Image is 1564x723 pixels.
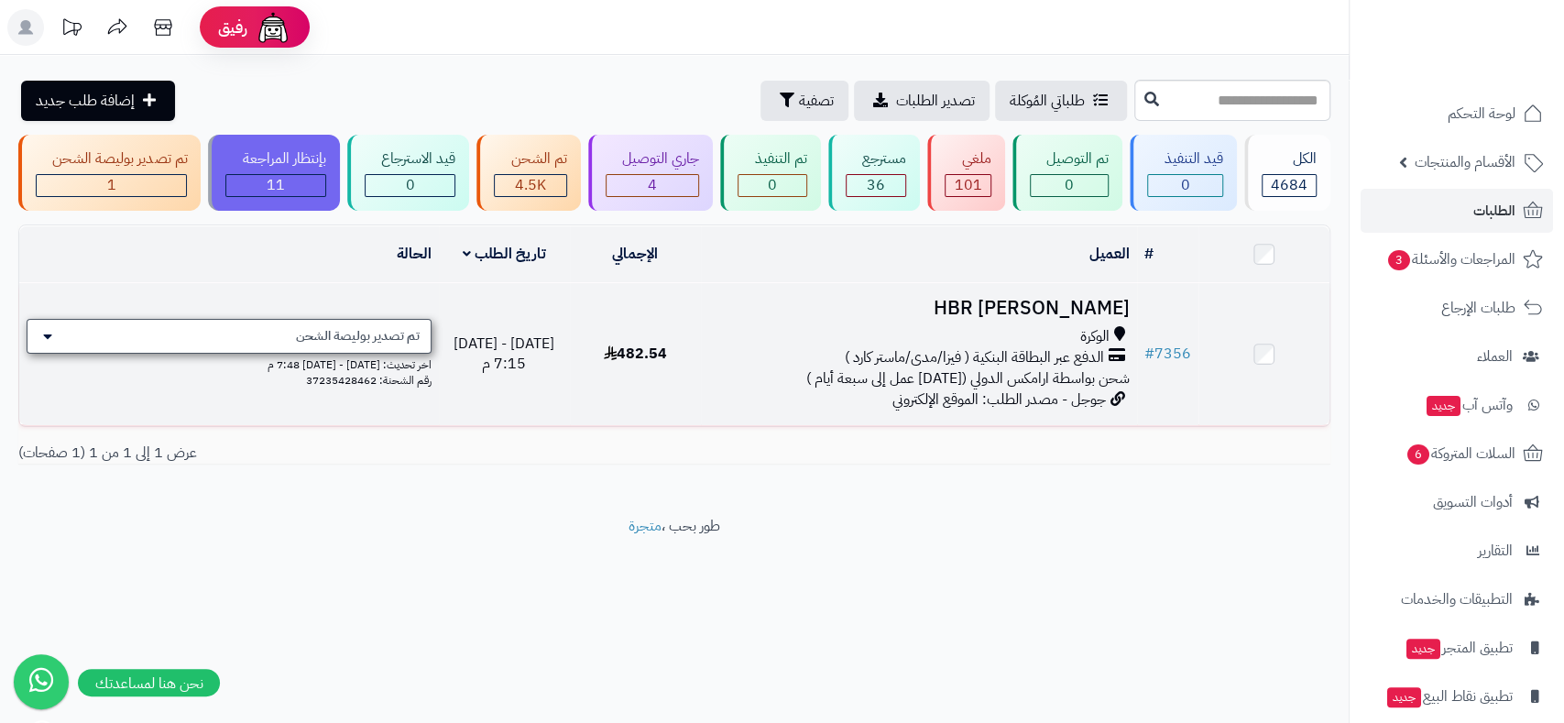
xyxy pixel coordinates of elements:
span: لوحة التحكم [1448,101,1515,126]
a: التطبيقات والخدمات [1361,577,1553,621]
span: 0 [1065,174,1074,196]
a: تطبيق المتجرجديد [1361,626,1553,670]
div: 1 [37,175,186,196]
span: 36 [867,174,885,196]
span: 0 [768,174,777,196]
span: رفيق [218,16,247,38]
a: #7356 [1144,343,1191,365]
a: قيد التنفيذ 0 [1126,135,1240,211]
a: تم التنفيذ 0 [716,135,824,211]
span: الطلبات [1473,198,1515,224]
span: 0 [406,174,415,196]
span: [DATE] - [DATE] 7:15 م [454,333,554,376]
div: جاري التوصيل [606,148,699,170]
div: الكل [1262,148,1317,170]
a: العميل [1089,243,1130,265]
a: المراجعات والأسئلة3 [1361,237,1553,281]
div: 4530 [495,175,565,196]
a: تصدير الطلبات [854,81,990,121]
span: تطبيق المتجر [1405,635,1513,661]
a: جاري التوصيل 4 [585,135,716,211]
span: التقارير [1478,538,1513,564]
a: # [1144,243,1154,265]
span: جديد [1406,639,1440,659]
div: اخر تحديث: [DATE] - [DATE] 7:48 م [27,354,432,373]
div: 11 [226,175,324,196]
div: مسترجع [846,148,906,170]
a: ملغي 101 [924,135,1008,211]
span: جوجل - مصدر الطلب: الموقع الإلكتروني [892,389,1106,411]
div: قيد التنفيذ [1147,148,1222,170]
div: 0 [1148,175,1221,196]
div: تم الشحن [494,148,566,170]
span: الأقسام والمنتجات [1415,149,1515,175]
div: 0 [738,175,805,196]
a: السلات المتروكة6 [1361,432,1553,476]
div: تم التوصيل [1030,148,1109,170]
a: تم التوصيل 0 [1009,135,1126,211]
a: تاريخ الطلب [463,243,546,265]
a: بإنتظار المراجعة 11 [204,135,343,211]
img: ai-face.png [255,9,291,46]
div: قيد الاسترجاع [365,148,455,170]
span: 0 [1180,174,1189,196]
span: جديد [1427,396,1460,416]
span: أدوات التسويق [1433,489,1513,515]
a: تحديثات المنصة [49,9,94,50]
a: التقارير [1361,529,1553,573]
span: السلات المتروكة [1405,441,1515,466]
a: أدوات التسويق [1361,480,1553,524]
span: 4684 [1271,174,1307,196]
span: 1 [107,174,116,196]
span: تصفية [799,90,834,112]
span: # [1144,343,1154,365]
a: مسترجع 36 [825,135,924,211]
div: ملغي [945,148,990,170]
div: تم التنفيذ [738,148,806,170]
div: 101 [946,175,990,196]
span: العملاء [1477,344,1513,369]
span: 11 [267,174,285,196]
span: طلباتي المُوكلة [1010,90,1085,112]
a: الطلبات [1361,189,1553,233]
h3: HBR [PERSON_NAME] [708,298,1130,319]
a: طلباتي المُوكلة [995,81,1127,121]
a: إضافة طلب جديد [21,81,175,121]
a: لوحة التحكم [1361,92,1553,136]
a: تم الشحن 4.5K [473,135,584,211]
span: شحن بواسطة ارامكس الدولي ([DATE] عمل إلى سبعة أيام ) [806,367,1130,389]
div: 0 [1031,175,1108,196]
span: جديد [1387,687,1421,707]
span: 4.5K [515,174,546,196]
div: بإنتظار المراجعة [225,148,325,170]
span: المراجعات والأسئلة [1386,246,1515,272]
span: 6 [1407,444,1429,465]
div: 36 [847,175,905,196]
a: الإجمالي [612,243,658,265]
div: تم تصدير بوليصة الشحن [36,148,187,170]
div: 0 [366,175,454,196]
span: إضافة طلب جديد [36,90,135,112]
a: طلبات الإرجاع [1361,286,1553,330]
a: تطبيق نقاط البيعجديد [1361,674,1553,718]
div: عرض 1 إلى 1 من 1 (1 صفحات) [5,443,674,464]
a: العملاء [1361,334,1553,378]
a: تم تصدير بوليصة الشحن 1 [15,135,204,211]
span: الوكرة [1080,326,1110,347]
span: طلبات الإرجاع [1441,295,1515,321]
img: logo-2.png [1439,51,1547,90]
a: قيد الاسترجاع 0 [344,135,473,211]
span: 101 [954,174,981,196]
a: متجرة [629,515,662,537]
button: تصفية [760,81,848,121]
span: تطبيق نقاط البيع [1385,684,1513,709]
span: 4 [648,174,657,196]
a: الكل4684 [1241,135,1334,211]
a: الحالة [397,243,432,265]
span: التطبيقات والخدمات [1401,586,1513,612]
div: 4 [607,175,698,196]
span: تم تصدير بوليصة الشحن [296,327,420,345]
span: 482.54 [604,343,667,365]
span: وآتس آب [1425,392,1513,418]
span: 3 [1388,250,1410,270]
